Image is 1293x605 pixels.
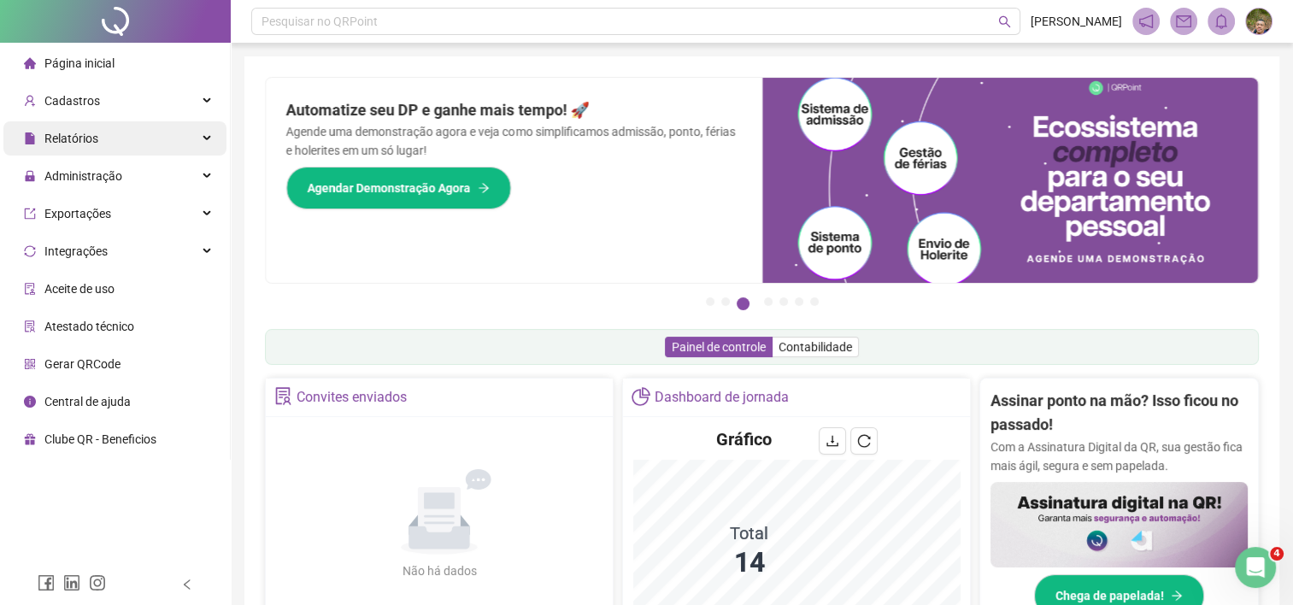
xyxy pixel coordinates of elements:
span: qrcode [24,358,36,370]
span: Integrações [44,244,108,258]
div: Não há dados [361,561,518,580]
p: Com a Assinatura Digital da QR, sua gestão fica mais ágil, segura e sem papelada. [990,438,1248,475]
span: home [24,57,36,69]
span: notification [1138,14,1154,29]
button: Agendar Demonstração Agora [286,167,511,209]
span: download [826,434,839,448]
span: Exportações [44,207,111,220]
span: Administração [44,169,122,183]
span: Página inicial [44,56,115,70]
div: Convites enviados [297,383,407,412]
span: solution [274,387,292,405]
span: sync [24,245,36,257]
button: 3 [737,297,749,310]
span: arrow-right [478,182,490,194]
span: gift [24,433,36,445]
span: instagram [89,574,106,591]
span: Contabilidade [779,340,852,354]
span: file [24,132,36,144]
span: 4 [1270,547,1284,561]
span: user-add [24,95,36,107]
span: Painel de controle [672,340,766,354]
button: 6 [795,297,803,306]
button: 7 [810,297,819,306]
span: [PERSON_NAME] [1031,12,1122,31]
div: Dashboard de jornada [655,383,789,412]
span: Gerar QRCode [44,357,120,371]
button: 1 [706,297,714,306]
span: pie-chart [632,387,649,405]
span: Cadastros [44,94,100,108]
span: lock [24,170,36,182]
span: search [998,15,1011,28]
span: left [181,579,193,590]
span: facebook [38,574,55,591]
span: linkedin [63,574,80,591]
h2: Assinar ponto na mão? Isso ficou no passado! [990,389,1248,438]
img: banner%2F02c71560-61a6-44d4-94b9-c8ab97240462.png [990,482,1248,567]
img: banner%2Fd57e337e-a0d3-4837-9615-f134fc33a8e6.png [762,78,1259,283]
span: export [24,208,36,220]
h4: Gráfico [716,427,772,451]
iframe: Intercom live chat [1235,547,1276,588]
span: Central de ajuda [44,395,131,408]
span: info-circle [24,396,36,408]
span: mail [1176,14,1191,29]
span: solution [24,320,36,332]
button: 4 [764,297,773,306]
span: bell [1214,14,1229,29]
span: Chega de papelada! [1055,586,1164,605]
span: Relatórios [44,132,98,145]
span: Agendar Demonstração Agora [308,179,471,197]
img: 90845 [1246,9,1272,34]
span: Clube QR - Beneficios [44,432,156,446]
span: arrow-right [1171,590,1183,602]
span: Aceite de uso [44,282,115,296]
p: Agende uma demonstração agora e veja como simplificamos admissão, ponto, férias e holerites em um... [286,122,742,160]
span: Atestado técnico [44,320,134,333]
span: audit [24,283,36,295]
button: 2 [721,297,730,306]
button: 5 [779,297,788,306]
h2: Automatize seu DP e ganhe mais tempo! 🚀 [286,98,742,122]
span: reload [857,434,871,448]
